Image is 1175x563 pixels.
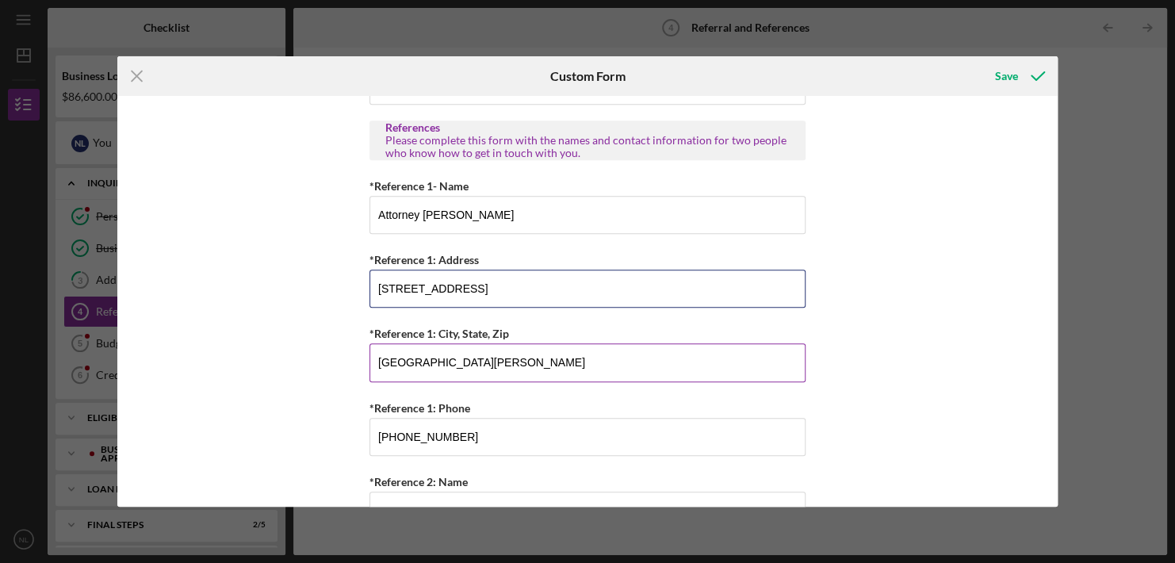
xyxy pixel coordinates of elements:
[385,134,790,159] div: Please complete this form with the names and contact information for two people who know how to g...
[369,475,468,488] label: *Reference 2: Name
[979,60,1058,92] button: Save
[369,253,479,266] label: *Reference 1: Address
[369,327,509,340] label: *Reference 1: City, State, Zip
[369,401,470,415] label: *Reference 1: Phone
[550,69,626,83] h6: Custom Form
[385,121,790,134] div: References
[995,60,1018,92] div: Save
[369,179,469,193] label: *Reference 1- Name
